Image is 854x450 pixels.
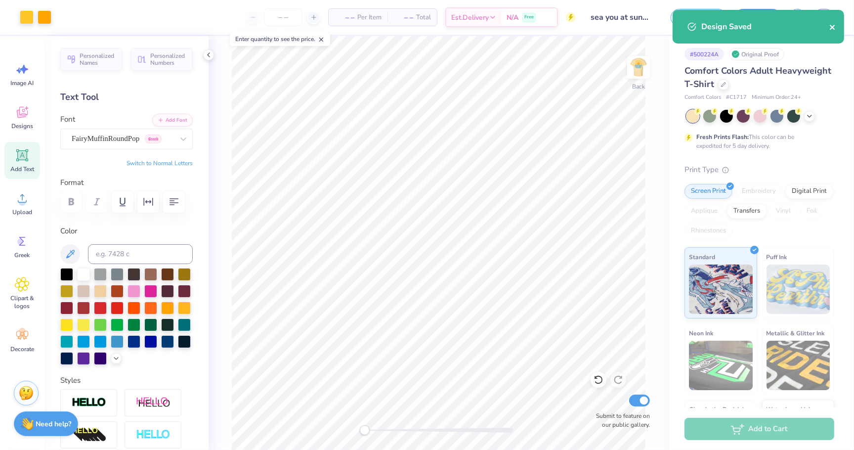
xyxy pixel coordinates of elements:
[80,52,116,66] span: Personalized Names
[60,225,193,237] label: Color
[696,133,818,150] div: This color can be expedited for 5 day delivery.
[335,12,354,23] span: – –
[684,184,732,199] div: Screen Print
[393,12,413,23] span: – –
[264,8,302,26] input: – –
[12,208,32,216] span: Upload
[767,404,812,414] span: Water based Ink
[629,57,648,77] img: Back
[72,427,106,443] img: 3D Illusion
[524,14,534,21] span: Free
[152,114,193,127] button: Add Font
[684,93,721,102] span: Comfort Colors
[136,429,171,441] img: Negative Space
[6,294,39,310] span: Clipart & logos
[701,21,829,33] div: Design Saved
[127,159,193,167] button: Switch to Normal Letters
[689,341,753,390] img: Neon Ink
[684,164,834,176] div: Print Type
[15,251,30,259] span: Greek
[88,244,193,264] input: e.g. 7428 c
[726,93,747,102] span: # C1717
[689,404,745,414] span: Glow in the Dark Ink
[230,32,330,46] div: Enter quantity to see the price.
[10,165,34,173] span: Add Text
[689,328,713,338] span: Neon Ink
[696,133,749,141] strong: Fresh Prints Flash:
[150,52,187,66] span: Personalized Numbers
[36,419,72,429] strong: Need help?
[72,397,106,408] img: Stroke
[131,48,193,71] button: Personalized Numbers
[416,12,431,23] span: Total
[800,204,823,219] div: Foil
[735,184,782,199] div: Embroidery
[767,328,825,338] span: Metallic & Glitter Ink
[451,12,489,23] span: Est. Delivery
[60,48,122,71] button: Personalized Names
[591,411,650,429] label: Submit to feature on our public gallery.
[829,21,836,33] button: close
[767,341,830,390] img: Metallic & Glitter Ink
[632,82,645,91] div: Back
[60,177,193,188] label: Format
[11,79,34,87] span: Image AI
[507,12,518,23] span: N/A
[360,425,370,435] div: Accessibility label
[10,345,34,353] span: Decorate
[689,265,753,314] img: Standard
[785,184,833,199] div: Digital Print
[60,375,81,386] label: Styles
[767,252,787,262] span: Puff Ink
[729,48,784,60] div: Original Proof
[684,224,732,238] div: Rhinestones
[357,12,382,23] span: Per Item
[684,65,831,90] span: Comfort Colors Adult Heavyweight T-Shirt
[727,204,767,219] div: Transfers
[752,93,801,102] span: Minimum Order: 24 +
[769,204,797,219] div: Vinyl
[11,122,33,130] span: Designs
[767,265,830,314] img: Puff Ink
[60,90,193,104] div: Text Tool
[583,7,656,27] input: Untitled Design
[684,48,724,60] div: # 500224A
[689,252,715,262] span: Standard
[684,204,724,219] div: Applique
[136,397,171,409] img: Shadow
[60,114,75,125] label: Font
